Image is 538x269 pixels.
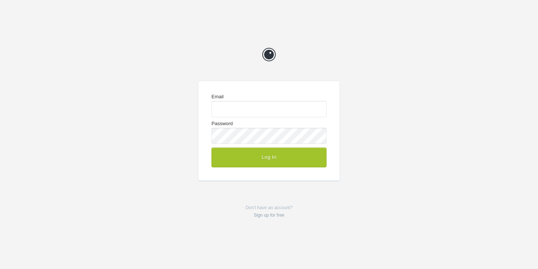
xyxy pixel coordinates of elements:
[198,204,340,219] p: Don't have an account?
[211,128,327,144] input: Password
[211,94,327,117] label: Email
[211,121,327,144] label: Password
[254,213,284,218] a: Sign up for free
[258,43,280,66] a: Prevue
[211,101,327,117] input: Email
[211,148,327,167] button: Log In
